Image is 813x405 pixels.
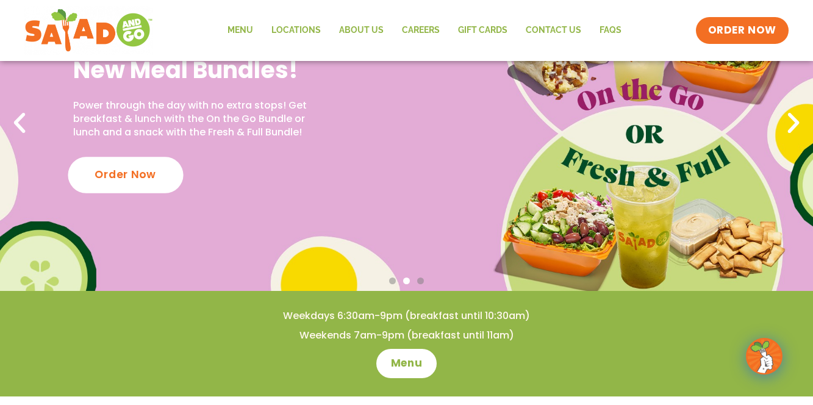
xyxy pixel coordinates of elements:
[24,329,789,342] h4: Weekends 7am-9pm (breakfast until 11am)
[330,16,393,45] a: About Us
[417,278,424,284] span: Go to slide 3
[389,278,396,284] span: Go to slide 1
[517,16,590,45] a: Contact Us
[73,55,317,85] h2: New Meal Bundles!
[590,16,631,45] a: FAQs
[391,356,422,371] span: Menu
[73,99,317,140] p: Power through the day with no extra stops! Get breakfast & lunch with the On the Go Bundle or lun...
[68,157,183,193] div: Order Now
[708,23,776,38] span: ORDER NOW
[24,6,153,55] img: new-SAG-logo-768×292
[376,349,437,378] a: Menu
[24,309,789,323] h4: Weekdays 6:30am-9pm (breakfast until 10:30am)
[262,16,330,45] a: Locations
[449,16,517,45] a: GIFT CARDS
[218,16,631,45] nav: Menu
[6,110,33,137] div: Previous slide
[218,16,262,45] a: Menu
[747,339,781,373] img: wpChatIcon
[780,110,807,137] div: Next slide
[393,16,449,45] a: Careers
[696,17,789,44] a: ORDER NOW
[403,278,410,284] span: Go to slide 2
